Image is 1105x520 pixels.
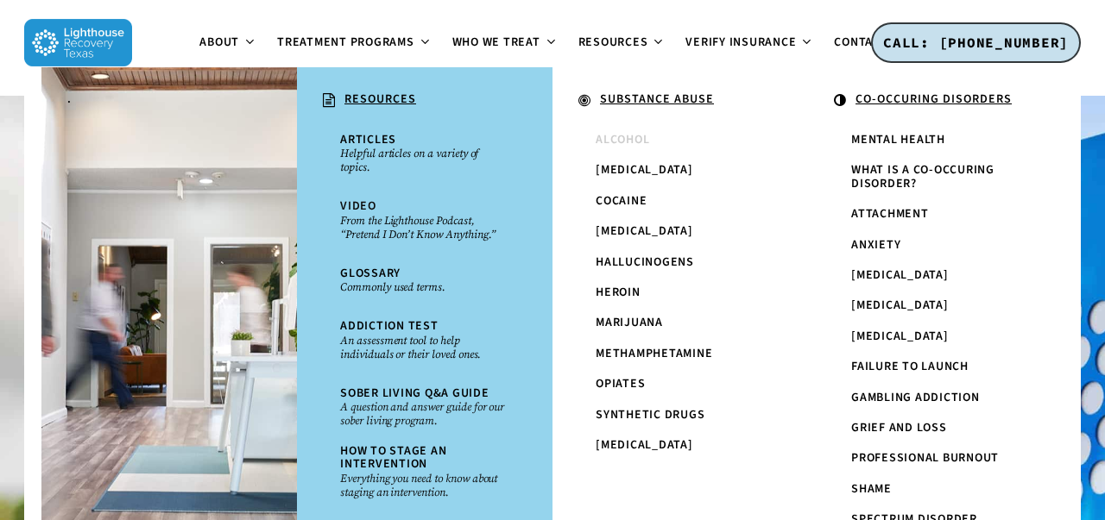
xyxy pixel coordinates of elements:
[340,214,509,241] small: From the Lighthouse Podcast, “Pretend I Don’t Know Anything.”
[596,314,663,331] span: Marijuana
[587,308,773,338] a: Marijuana
[340,442,446,473] span: How To Stage An Intervention
[851,236,900,254] span: Anxiety
[331,191,518,249] a: VideoFrom the Lighthouse Podcast, “Pretend I Don’t Know Anything.”
[675,36,824,50] a: Verify Insurance
[340,472,509,499] small: Everything you need to know about staging an intervention.
[340,197,376,215] span: Video
[587,430,773,460] a: [MEDICAL_DATA]
[340,400,509,428] small: A question and answer guide for our sober living program.
[856,91,1012,108] u: CO-OCCURING DISORDERS
[596,436,693,454] span: [MEDICAL_DATA]
[277,34,414,51] span: Treatment Programs
[596,284,641,301] span: Heroin
[568,36,676,50] a: Resources
[331,379,518,436] a: Sober Living Q&A GuideA question and answer guide for our sober living program.
[843,443,1029,473] a: Professional Burnout
[596,254,694,271] span: Hallucinogens
[843,155,1029,199] a: What is a Co-Occuring Disorder?
[596,131,649,148] span: Alcohol
[587,339,773,369] a: Methamphetamine
[578,34,648,51] span: Resources
[67,91,72,108] span: .
[587,369,773,399] a: Opiates
[331,436,518,508] a: How To Stage An InterventionEverything you need to know about staging an intervention.
[570,85,791,117] a: SUBSTANCE ABUSE
[883,34,1069,51] span: CALL: [PHONE_NUMBER]
[824,36,915,50] a: Contact
[871,22,1081,64] a: CALL: [PHONE_NUMBER]
[189,36,267,50] a: About
[314,85,535,117] a: RESOURCES
[340,265,401,282] span: Glossary
[59,85,280,115] a: .
[267,36,442,50] a: Treatment Programs
[587,186,773,216] a: Cocaine
[331,311,518,369] a: Addiction TestAn assessment tool to help individuals or their loved ones.
[851,328,949,345] span: [MEDICAL_DATA]
[340,131,396,148] span: Articles
[587,216,773,247] a: [MEDICAL_DATA]
[834,34,887,51] span: Contact
[340,334,509,361] small: An assessment tool to help individuals or their loved ones.
[843,383,1029,413] a: Gambling Addiction
[851,131,945,148] span: Mental Health
[596,345,712,362] span: Methamphetamine
[851,358,969,375] span: Failure to Launch
[587,247,773,278] a: Hallucinogens
[843,260,1029,291] a: [MEDICAL_DATA]
[596,192,647,210] span: Cocaine
[600,91,714,108] u: SUBSTANCE ABUSE
[340,317,439,335] span: Addiction Test
[851,297,949,314] span: [MEDICAL_DATA]
[825,85,1046,117] a: CO-OCCURING DISORDERS
[587,278,773,308] a: Heroin
[843,125,1029,155] a: Mental Health
[843,474,1029,504] a: Shame
[843,322,1029,352] a: [MEDICAL_DATA]
[442,36,568,50] a: Who We Treat
[843,413,1029,443] a: Grief and Loss
[685,34,796,51] span: Verify Insurance
[851,266,949,284] span: [MEDICAL_DATA]
[199,34,239,51] span: About
[452,34,540,51] span: Who We Treat
[340,147,509,174] small: Helpful articles on a variety of topics.
[340,385,489,402] span: Sober Living Q&A Guide
[596,161,693,179] span: [MEDICAL_DATA]
[843,199,1029,229] a: Attachment
[331,259,518,303] a: GlossaryCommonly used terms.
[596,406,704,423] span: Synthetic Drugs
[596,375,645,392] span: Opiates
[851,389,980,406] span: Gambling Addiction
[843,352,1029,382] a: Failure to Launch
[851,419,947,436] span: Grief and Loss
[596,222,693,240] span: [MEDICAL_DATA]
[24,19,132,66] img: Lighthouse Recovery Texas
[851,449,999,467] span: Professional Burnout
[587,400,773,430] a: Synthetic Drugs
[587,155,773,185] a: [MEDICAL_DATA]
[587,125,773,155] a: Alcohol
[843,291,1029,321] a: [MEDICAL_DATA]
[851,205,929,222] span: Attachment
[331,125,518,183] a: ArticlesHelpful articles on a variety of topics.
[843,230,1029,260] a: Anxiety
[851,161,994,191] span: What is a Co-Occuring Disorder?
[340,280,509,294] small: Commonly used terms.
[851,480,892,498] span: Shame
[344,91,416,108] u: RESOURCES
